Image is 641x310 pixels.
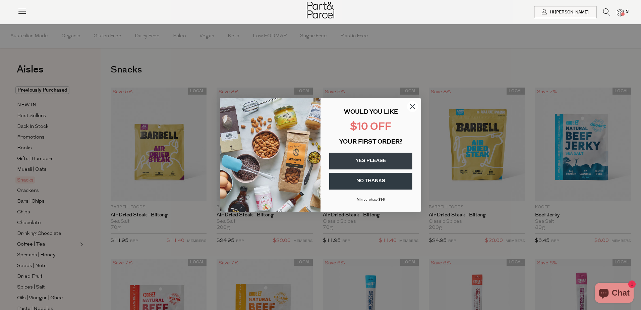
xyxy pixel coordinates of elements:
button: YES PLEASE [329,153,412,169]
button: NO THANKS [329,173,412,190]
inbox-online-store-chat: Shopify online store chat [593,283,636,305]
span: WOULD YOU LIKE [344,109,398,115]
img: Part&Parcel [307,2,334,18]
span: Min purchase $99 [357,198,385,202]
button: Close dialog [407,101,418,112]
span: Hi [PERSON_NAME] [548,9,589,15]
span: YOUR FIRST ORDER? [339,139,402,145]
a: 3 [617,9,624,16]
span: $10 OFF [350,122,392,133]
span: 3 [624,9,630,15]
a: Hi [PERSON_NAME] [534,6,596,18]
img: 43fba0fb-7538-40bc-babb-ffb1a4d097bc.jpeg [220,98,320,212]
